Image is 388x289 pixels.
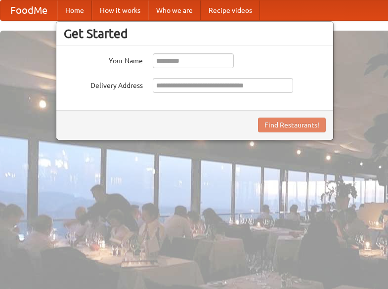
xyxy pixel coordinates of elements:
[64,53,143,66] label: Your Name
[201,0,260,20] a: Recipe videos
[148,0,201,20] a: Who we are
[64,78,143,90] label: Delivery Address
[57,0,92,20] a: Home
[64,26,326,41] h3: Get Started
[0,0,57,20] a: FoodMe
[92,0,148,20] a: How it works
[258,118,326,132] button: Find Restaurants!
